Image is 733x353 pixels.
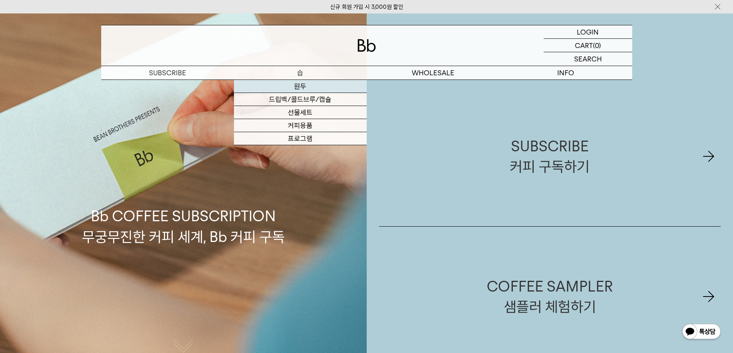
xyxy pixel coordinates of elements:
p: WHOLESALE [367,66,499,80]
a: 숍 [234,66,367,80]
p: CART [575,39,593,52]
img: 로고 [357,39,376,52]
a: 신규 회원 가입 시 3,000원 할인 [330,3,403,10]
a: 선물세트 [234,106,367,119]
p: Bb COFFEE SUBSCRIPTION 무궁무진한 커피 세계, Bb 커피 구독 [82,133,285,247]
a: 커피용품 [234,119,367,132]
a: CART (0) [544,39,632,52]
a: SUBSCRIBE커피 구독하기 [379,86,721,226]
a: 프로그램 [234,132,367,145]
img: 카카오톡 채널 1:1 채팅 버튼 [681,323,721,341]
a: SUBSCRIBE [101,66,234,80]
div: COFFEE SAMPLER 샘플러 체험하기 [487,276,613,317]
p: LOGIN [577,25,599,38]
a: 원두 [234,80,367,93]
p: INFO [499,66,632,80]
a: LOGIN [544,25,632,39]
a: 드립백/콜드브루/캡슐 [234,93,367,106]
p: (0) [593,39,601,52]
p: SEARCH [574,52,602,66]
div: SUBSCRIBE 커피 구독하기 [510,136,589,177]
